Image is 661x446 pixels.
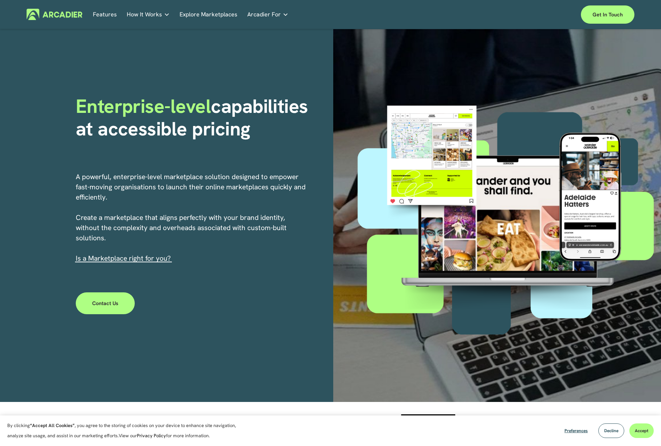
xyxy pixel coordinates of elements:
span: How It Works [127,9,162,20]
span: Enterprise-level [76,94,211,119]
strong: “Accept All Cookies” [30,422,75,429]
p: A powerful, enterprise-level marketplace solution designed to empower fast-moving organisations t... [76,172,307,264]
button: Preferences [559,423,593,438]
button: Decline [598,423,624,438]
span: Accept [635,428,648,434]
span: Decline [604,428,618,434]
span: Arcadier For [247,9,281,20]
a: Features [93,9,117,20]
span: I [76,254,171,263]
a: Privacy Policy [137,433,166,439]
span: Preferences [564,428,588,434]
button: Accept [629,423,654,438]
a: Contact Us [76,292,135,314]
a: folder dropdown [127,9,170,20]
strong: capabilities at accessible pricing [76,94,313,141]
a: Get in touch [581,5,634,24]
a: s a Marketplace right for you? [78,254,171,263]
a: Explore Marketplaces [180,9,237,20]
a: folder dropdown [247,9,288,20]
p: By clicking , you agree to the storing of cookies on your device to enhance site navigation, anal... [7,421,244,441]
img: Arcadier [27,9,82,20]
